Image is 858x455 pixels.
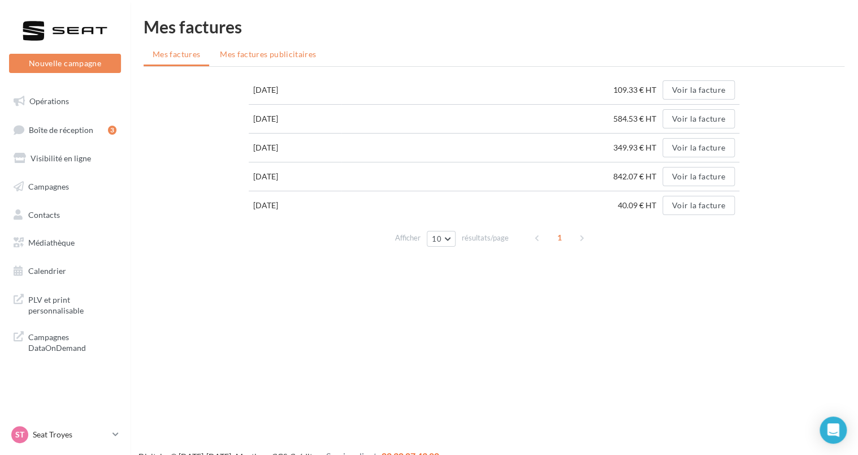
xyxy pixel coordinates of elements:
a: Calendrier [7,259,123,283]
button: Voir la facture [662,109,735,128]
span: Mes factures publicitaires [220,49,316,59]
a: Campagnes [7,175,123,199]
span: 109.33 € HT [613,85,661,95]
button: Voir la facture [662,196,735,215]
span: Afficher [395,233,421,243]
a: ST Seat Troyes [9,424,121,445]
span: 40.09 € HT [618,200,661,210]
span: 842.07 € HT [613,171,661,181]
span: Calendrier [28,266,66,276]
span: Médiathèque [28,238,75,247]
div: Open Intercom Messenger [820,417,847,444]
a: Campagnes DataOnDemand [7,325,123,358]
span: 349.93 € HT [613,143,661,152]
span: 584.53 € HT [613,114,661,123]
p: Seat Troyes [33,429,108,440]
button: 10 [427,231,456,247]
span: Contacts [28,209,60,219]
a: Visibilité en ligne [7,147,123,170]
a: Contacts [7,203,123,227]
span: 1 [551,229,569,247]
span: Boîte de réception [29,125,93,134]
div: 3 [108,126,116,135]
a: Médiathèque [7,231,123,255]
button: Voir la facture [662,167,735,186]
span: Opérations [29,96,69,106]
span: PLV et print personnalisable [28,292,116,316]
td: [DATE] [249,191,341,220]
td: [DATE] [249,105,341,134]
button: Voir la facture [662,80,735,100]
button: Voir la facture [662,138,735,157]
span: Campagnes [28,182,69,191]
a: Boîte de réception3 [7,118,123,142]
h1: Mes factures [144,18,844,35]
span: Visibilité en ligne [31,153,91,163]
button: Nouvelle campagne [9,54,121,73]
a: Opérations [7,89,123,113]
a: PLV et print personnalisable [7,287,123,321]
span: Campagnes DataOnDemand [28,329,116,354]
span: 10 [432,234,441,243]
span: ST [15,429,24,440]
td: [DATE] [249,162,341,191]
span: résultats/page [462,233,509,243]
td: [DATE] [249,134,341,162]
td: [DATE] [249,76,341,105]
